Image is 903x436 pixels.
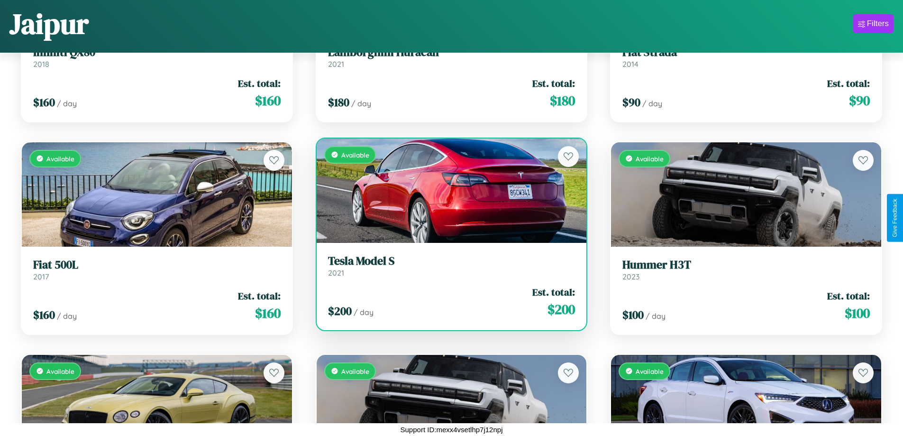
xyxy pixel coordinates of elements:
span: $ 180 [328,94,349,110]
span: $ 90 [849,91,870,110]
a: Hummer H3T2023 [622,258,870,281]
span: Available [636,155,664,163]
span: Est. total: [827,289,870,303]
h3: Fiat 500L [33,258,281,272]
span: 2021 [328,59,344,69]
span: / day [351,99,371,108]
span: Est. total: [238,289,281,303]
span: 2017 [33,272,49,281]
a: Fiat Strada2014 [622,46,870,69]
span: Est. total: [532,76,575,90]
span: 2014 [622,59,638,69]
span: $ 160 [33,307,55,323]
span: Available [636,367,664,375]
span: Est. total: [532,285,575,299]
a: Lamborghini Huracan2021 [328,46,575,69]
span: / day [57,311,77,321]
span: 2018 [33,59,49,69]
a: Infiniti QX802018 [33,46,281,69]
div: Filters [867,19,889,28]
h3: Fiat Strada [622,46,870,59]
span: / day [354,307,374,317]
span: Est. total: [827,76,870,90]
span: $ 100 [622,307,644,323]
span: 2023 [622,272,639,281]
h3: Infiniti QX80 [33,46,281,59]
span: 2021 [328,268,344,278]
p: Support ID: mexx4vsetlhp7j12npj [401,423,503,436]
span: Available [341,151,369,159]
span: / day [642,99,662,108]
span: Available [46,367,74,375]
a: Fiat 500L2017 [33,258,281,281]
span: $ 160 [255,91,281,110]
div: Give Feedback [892,199,898,237]
h3: Tesla Model S [328,254,575,268]
button: Filters [853,14,894,33]
span: $ 200 [328,303,352,319]
span: Available [46,155,74,163]
h3: Lamborghini Huracan [328,46,575,59]
a: Tesla Model S2021 [328,254,575,278]
span: Est. total: [238,76,281,90]
span: $ 100 [845,304,870,323]
span: $ 90 [622,94,640,110]
span: $ 160 [255,304,281,323]
span: $ 200 [547,300,575,319]
span: $ 180 [550,91,575,110]
span: $ 160 [33,94,55,110]
span: / day [646,311,666,321]
h1: Jaipur [9,4,89,43]
span: Available [341,367,369,375]
span: / day [57,99,77,108]
h3: Hummer H3T [622,258,870,272]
